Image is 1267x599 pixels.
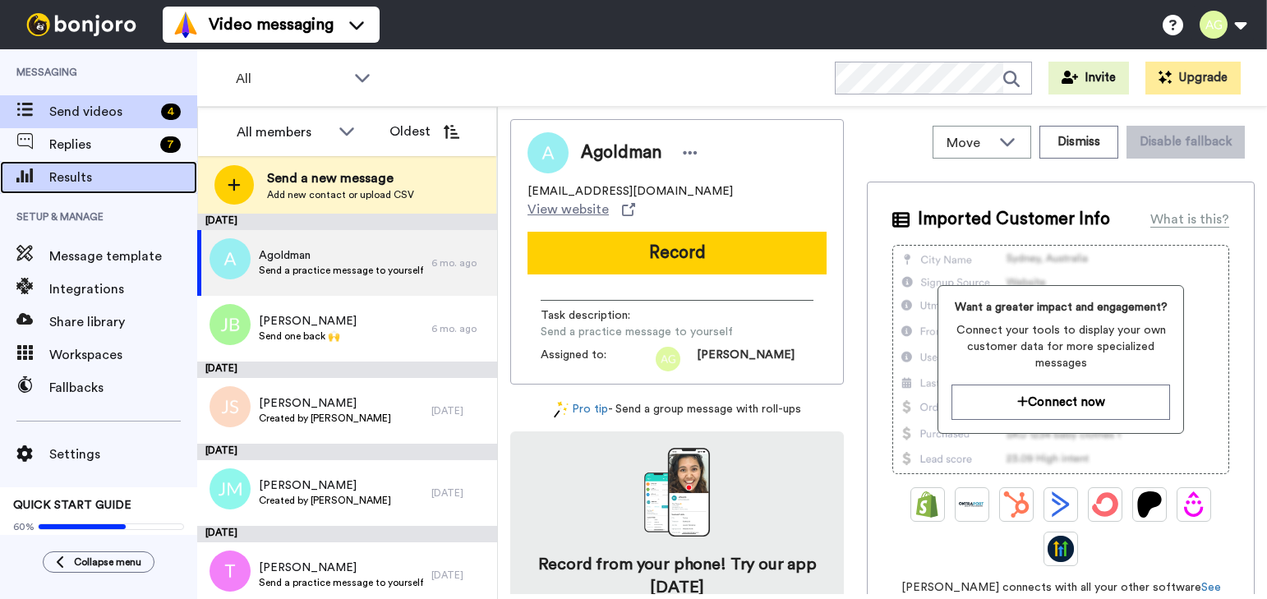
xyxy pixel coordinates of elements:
span: Created by [PERSON_NAME] [259,494,391,507]
span: Message template [49,247,197,266]
div: [DATE] [197,362,497,378]
img: Image of Agoldman [528,132,569,173]
button: Collapse menu [43,551,154,573]
span: View website [528,200,609,219]
div: 6 mo. ago [431,256,489,270]
button: Dismiss [1039,126,1118,159]
img: Drip [1181,491,1207,518]
span: Send one back 🙌 [259,329,357,343]
button: Upgrade [1145,62,1241,94]
div: What is this? [1150,210,1229,229]
img: download [644,448,710,537]
img: ActiveCampaign [1048,491,1074,518]
span: Move [947,133,991,153]
button: Oldest [377,115,472,148]
img: jb.png [210,304,251,345]
img: ConvertKit [1092,491,1118,518]
span: Replies [49,135,154,154]
span: 60% [13,520,35,533]
img: js.png [210,386,251,427]
span: [PERSON_NAME] [259,477,391,494]
span: Want a greater impact and engagement? [951,299,1170,316]
button: Connect now [951,385,1170,420]
span: Agoldman [581,141,661,165]
span: Assigned to: [541,347,656,371]
span: Agoldman [259,247,423,264]
img: ag.png [656,347,680,371]
h4: Record from your phone! Try our app [DATE] [527,553,827,599]
span: Fallbacks [49,378,197,398]
div: [DATE] [431,569,489,582]
span: Collapse menu [74,555,141,569]
div: [DATE] [431,486,489,500]
img: vm-color.svg [173,12,199,38]
div: All members [237,122,330,142]
button: Disable fallback [1126,126,1245,159]
span: Connect your tools to display your own customer data for more specialized messages [951,322,1170,371]
a: Pro tip [554,401,608,418]
a: View website [528,200,635,219]
span: Share library [49,312,197,332]
span: [PERSON_NAME] [259,313,357,329]
button: Record [528,232,827,274]
span: Send videos [49,102,154,122]
div: [DATE] [431,404,489,417]
span: [PERSON_NAME] [259,395,391,412]
img: Patreon [1136,491,1163,518]
div: [DATE] [197,444,497,460]
img: a.png [210,238,251,279]
img: Ontraport [959,491,985,518]
img: bj-logo-header-white.svg [20,13,143,36]
span: Integrations [49,279,197,299]
div: [DATE] [197,214,497,230]
span: Send a practice message to yourself [541,324,733,340]
span: Send a new message [267,168,414,188]
img: Hubspot [1003,491,1030,518]
img: Shopify [915,491,941,518]
span: Add new contact or upload CSV [267,188,414,201]
span: Created by [PERSON_NAME] [259,412,391,425]
span: Send a practice message to yourself [259,576,423,589]
img: t.png [210,551,251,592]
div: - Send a group message with roll-ups [510,401,844,418]
span: [EMAIL_ADDRESS][DOMAIN_NAME] [528,183,733,200]
span: [PERSON_NAME] [259,560,423,576]
span: Results [49,168,197,187]
button: Invite [1048,62,1129,94]
img: magic-wand.svg [554,401,569,418]
span: QUICK START GUIDE [13,500,131,511]
div: 7 [160,136,181,153]
span: All [236,69,346,89]
img: GoHighLevel [1048,536,1074,562]
span: Send a practice message to yourself [259,264,423,277]
span: [PERSON_NAME] [697,347,795,371]
span: Settings [49,445,197,464]
span: Imported Customer Info [918,207,1110,232]
span: Task description : [541,307,656,324]
div: 6 mo. ago [431,322,489,335]
div: [DATE] [197,526,497,542]
span: Workspaces [49,345,197,365]
img: jm.png [210,468,251,509]
div: 4 [161,104,181,120]
span: Video messaging [209,13,334,36]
